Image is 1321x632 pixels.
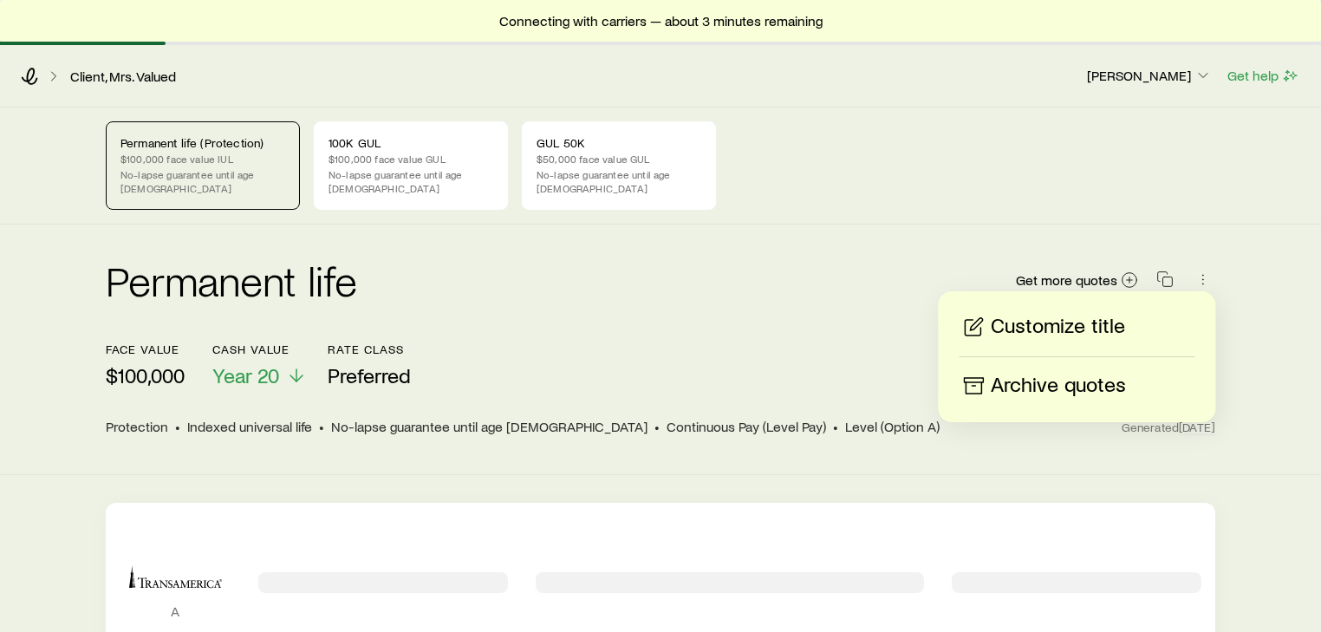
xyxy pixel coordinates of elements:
p: $50,000 face value GUL [537,152,701,166]
p: Customize title [991,313,1125,341]
a: Permanent life (Protection)$100,000 face value IULNo-lapse guarantee until age [DEMOGRAPHIC_DATA] [106,121,300,210]
span: • [833,418,838,435]
button: Customize title [959,312,1194,342]
span: Continuous Pay (Level Pay) [667,418,826,435]
span: Connecting with carriers — about 3 minutes remaining [499,12,823,29]
h2: Permanent life [106,259,357,301]
p: No-lapse guarantee until age [DEMOGRAPHIC_DATA] [329,167,493,195]
span: Level (Option A) [845,418,940,435]
button: Archive quotes [959,371,1194,401]
a: Get more quotes [1015,270,1139,290]
p: No-lapse guarantee until age [DEMOGRAPHIC_DATA] [120,167,285,195]
p: $100,000 [106,363,185,388]
p: $100,000 face value IUL [120,152,285,166]
span: • [175,418,180,435]
span: No-lapse guarantee until age [DEMOGRAPHIC_DATA] [331,418,647,435]
span: Get more quotes [1016,273,1117,287]
button: Get help [1227,66,1300,86]
a: GUL 50K$50,000 face value GULNo-lapse guarantee until age [DEMOGRAPHIC_DATA] [522,121,716,210]
button: Rate ClassPreferred [328,342,411,388]
a: 100K GUL$100,000 face value GULNo-lapse guarantee until age [DEMOGRAPHIC_DATA] [314,121,508,210]
p: face value [106,342,185,356]
span: Protection [106,418,168,435]
span: Indexed universal life [187,418,312,435]
p: Archive quotes [991,372,1126,400]
span: [DATE] [1179,420,1215,435]
p: $100,000 face value GUL [329,152,493,166]
p: [PERSON_NAME] [1087,67,1212,84]
p: A [120,603,231,620]
span: Generated [1122,420,1215,435]
span: Year 20 [212,363,279,388]
button: [PERSON_NAME] [1086,66,1213,87]
p: Permanent life (Protection) [120,136,285,150]
span: • [319,418,324,435]
p: No-lapse guarantee until age [DEMOGRAPHIC_DATA] [537,167,701,195]
span: Preferred [328,363,411,388]
p: Rate Class [328,342,411,356]
p: 100K GUL [329,136,493,150]
a: Client, Mrs. Valued [69,68,177,85]
p: Cash Value [212,342,307,356]
span: • [654,418,660,435]
p: GUL 50K [537,136,701,150]
button: Cash ValueYear 20 [212,342,307,388]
